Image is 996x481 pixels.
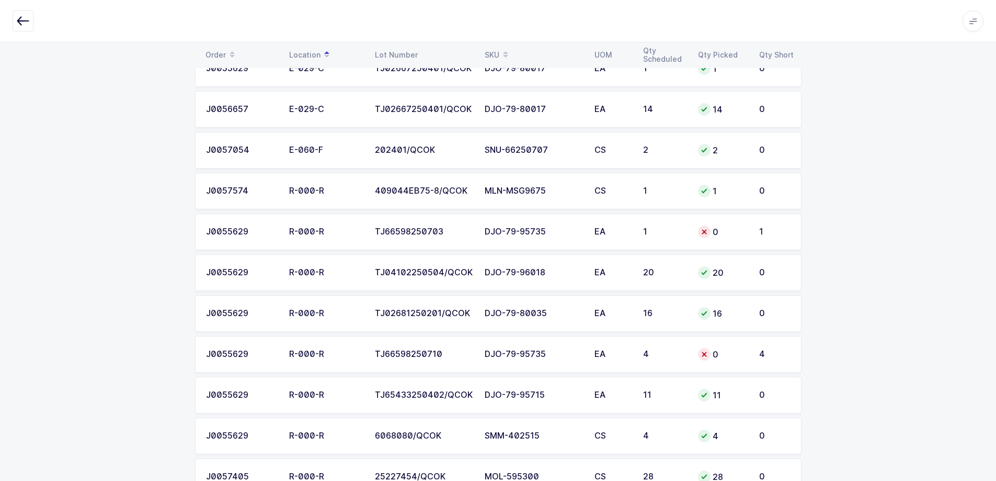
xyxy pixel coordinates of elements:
div: J0057054 [206,146,277,155]
div: Qty Scheduled [643,47,685,63]
div: SMM-402515 [485,431,582,441]
div: R-000-R [289,350,362,359]
div: E-029-C [289,105,362,114]
div: 0 [698,348,747,361]
div: 4 [643,431,685,441]
div: SKU [485,46,582,64]
div: CS [594,431,631,441]
div: E-029-C [289,64,362,73]
div: TJ02667250401/QCOK [375,105,472,114]
div: 0 [759,431,791,441]
div: 202401/QCOK [375,146,472,155]
div: J0057574 [206,186,277,196]
div: TJ66598250703 [375,227,472,237]
div: 0 [759,64,791,73]
div: DJO-79-80017 [485,105,582,114]
div: 14 [643,105,685,114]
div: 409044EB75-8/QCOK [375,186,472,196]
div: 1 [698,62,747,75]
div: EA [594,268,631,277]
div: J0055629 [206,390,277,400]
div: EA [594,227,631,237]
div: 1 [643,64,685,73]
div: CS [594,146,631,155]
div: TJ02681250201/QCOK [375,309,472,318]
div: DJO-79-80017 [485,64,582,73]
div: J0055629 [206,227,277,237]
div: 11 [698,389,747,401]
div: CS [594,186,631,196]
div: 1 [643,186,685,196]
div: 1 [759,227,791,237]
div: J0055629 [206,309,277,318]
div: EA [594,309,631,318]
div: DJO-79-95735 [485,227,582,237]
div: EA [594,350,631,359]
div: 0 [759,186,791,196]
div: EA [594,390,631,400]
div: 20 [698,266,747,279]
div: Lot Number [375,51,472,59]
div: 0 [759,146,791,155]
div: R-000-R [289,309,362,318]
div: 0 [759,268,791,277]
div: 2 [698,144,747,156]
div: 0 [759,309,791,318]
div: E-060-F [289,146,362,155]
div: R-000-R [289,431,362,441]
div: TJ65433250402/QCOK [375,390,472,400]
div: 14 [698,103,747,116]
div: Order [205,46,277,64]
div: 1 [698,185,747,197]
div: DJO-79-95715 [485,390,582,400]
div: J0055629 [206,350,277,359]
div: EA [594,64,631,73]
div: 4 [759,350,791,359]
div: 1 [643,227,685,237]
div: 0 [759,390,791,400]
div: UOM [594,51,631,59]
div: 2 [643,146,685,155]
div: 11 [643,390,685,400]
div: 4 [643,350,685,359]
div: EA [594,105,631,114]
div: 0 [698,226,747,238]
div: 0 [759,105,791,114]
div: DJO-79-95735 [485,350,582,359]
div: 4 [698,430,747,442]
div: 20 [643,268,685,277]
div: 16 [698,307,747,320]
div: Location [289,46,362,64]
div: DJO-79-80035 [485,309,582,318]
div: TJ02667250401/QCOK [375,64,472,73]
div: TJ66598250710 [375,350,472,359]
div: J0056657 [206,105,277,114]
div: MLN-MSG9675 [485,186,582,196]
div: R-000-R [289,186,362,196]
div: J0055629 [206,64,277,73]
div: J0055629 [206,268,277,277]
div: 6068080/QCOK [375,431,472,441]
div: SNU-66250707 [485,146,582,155]
div: DJO-79-96018 [485,268,582,277]
div: J0055629 [206,431,277,441]
div: 16 [643,309,685,318]
div: Qty Picked [698,51,747,59]
div: Qty Short [759,51,795,59]
div: TJ04102250504/QCOK [375,268,472,277]
div: R-000-R [289,268,362,277]
div: R-000-R [289,227,362,237]
div: R-000-R [289,390,362,400]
